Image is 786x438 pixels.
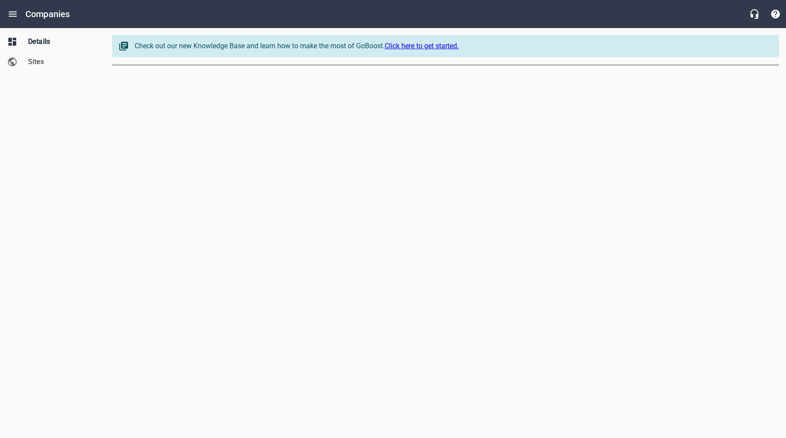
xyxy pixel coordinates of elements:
[25,7,70,21] h6: Companies
[135,41,770,51] div: Check out our new Knowledge Base and learn how to make the most of GoBoost.
[744,4,765,25] button: Live Chat
[28,36,95,47] span: Details
[765,4,786,25] button: Support Portal
[28,57,95,67] span: Sites
[385,42,459,50] a: Click here to get started.
[2,4,23,25] button: Open drawer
